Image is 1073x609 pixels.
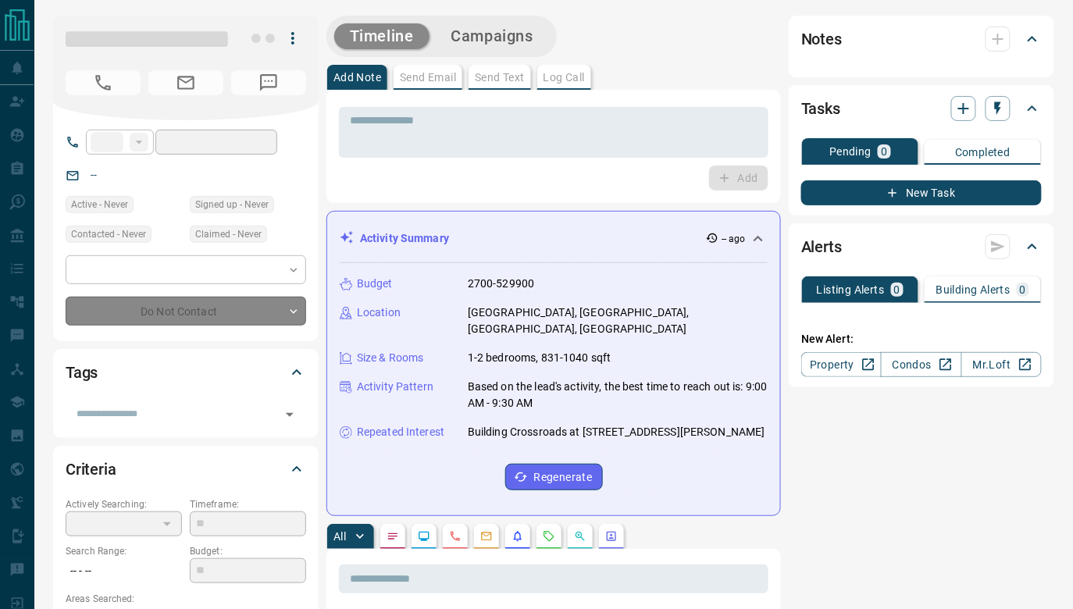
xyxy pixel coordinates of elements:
[480,530,493,543] svg: Emails
[605,530,618,543] svg: Agent Actions
[936,284,1011,295] p: Building Alerts
[190,544,306,558] p: Budget:
[66,451,306,488] div: Criteria
[801,331,1042,347] p: New Alert:
[71,226,146,242] span: Contacted - Never
[894,284,900,295] p: 0
[468,304,768,337] p: [GEOGRAPHIC_DATA], [GEOGRAPHIC_DATA], [GEOGRAPHIC_DATA], [GEOGRAPHIC_DATA]
[195,197,269,212] span: Signed up - Never
[801,90,1042,127] div: Tasks
[512,530,524,543] svg: Listing Alerts
[66,70,141,95] span: No Number
[436,23,549,49] button: Campaigns
[66,297,306,326] div: Do Not Contact
[148,70,223,95] span: No Email
[801,228,1042,265] div: Alerts
[801,234,842,259] h2: Alerts
[468,276,534,292] p: 2700-529900
[543,530,555,543] svg: Requests
[881,146,887,157] p: 0
[801,352,882,377] a: Property
[449,530,462,543] svg: Calls
[357,350,424,366] p: Size & Rooms
[231,70,306,95] span: No Number
[91,169,97,181] a: --
[801,20,1042,58] div: Notes
[574,530,586,543] svg: Opportunities
[387,530,399,543] svg: Notes
[468,379,768,411] p: Based on the lead's activity, the best time to reach out is: 9:00 AM - 9:30 AM
[357,379,433,395] p: Activity Pattern
[468,350,611,366] p: 1-2 bedrooms, 831-1040 sqft
[66,592,306,606] p: Areas Searched:
[71,197,128,212] span: Active - Never
[955,147,1011,158] p: Completed
[340,224,768,253] div: Activity Summary-- ago
[357,424,444,440] p: Repeated Interest
[190,497,306,511] p: Timeframe:
[66,544,182,558] p: Search Range:
[722,232,746,246] p: -- ago
[817,284,885,295] p: Listing Alerts
[279,404,301,426] button: Open
[66,558,182,584] p: -- - --
[801,180,1042,205] button: New Task
[468,424,765,440] p: Building Crossroads at [STREET_ADDRESS][PERSON_NAME]
[333,72,381,83] p: Add Note
[881,352,961,377] a: Condos
[961,352,1042,377] a: Mr.Loft
[505,464,603,490] button: Regenerate
[66,497,182,511] p: Actively Searching:
[829,146,872,157] p: Pending
[801,27,842,52] h2: Notes
[418,530,430,543] svg: Lead Browsing Activity
[334,23,430,49] button: Timeline
[801,96,840,121] h2: Tasks
[1020,284,1026,295] p: 0
[66,360,98,385] h2: Tags
[360,230,449,247] p: Activity Summary
[195,226,262,242] span: Claimed - Never
[357,276,393,292] p: Budget
[357,304,401,321] p: Location
[333,531,346,542] p: All
[66,354,306,391] div: Tags
[66,457,116,482] h2: Criteria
